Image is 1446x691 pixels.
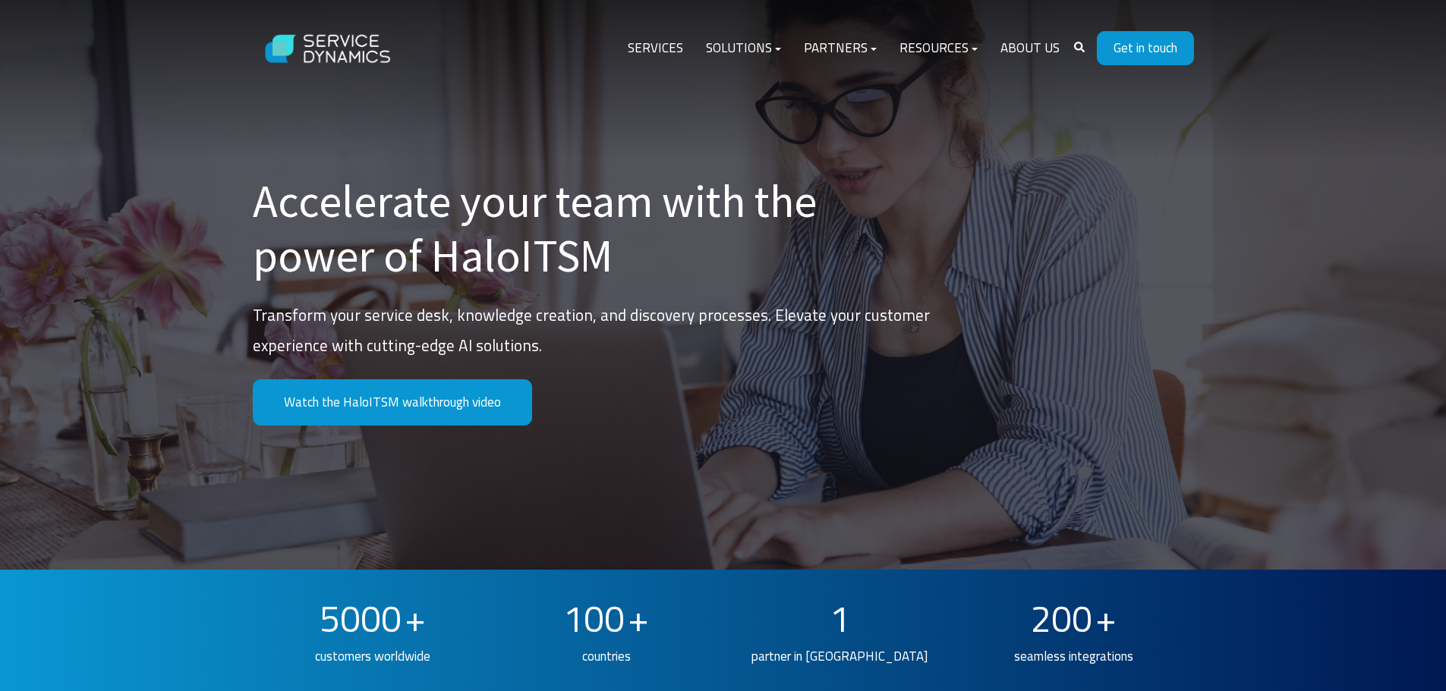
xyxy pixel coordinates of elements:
[253,379,532,426] a: Watch the HaloITSM walkthrough video
[1095,591,1117,646] span: +
[616,30,1071,67] div: Navigation Menu
[563,591,625,646] span: 100
[253,174,944,283] h1: Accelerate your team with the power of HaloITSM
[1097,31,1194,65] a: Get in touch
[405,591,426,646] span: +
[888,30,989,67] a: Resources
[984,644,1163,668] p: seamless integrations
[695,30,792,67] a: Solutions
[616,30,695,67] a: Services
[320,591,402,646] span: 5000
[751,644,929,668] p: partner in [GEOGRAPHIC_DATA]
[284,644,462,668] p: customers worldwide
[1031,591,1092,646] span: 200
[253,300,944,361] p: Transform your service desk, knowledge creation, and discovery processes. Elevate your customer e...
[253,20,405,78] img: Service Dynamics Logo - White
[517,644,695,668] p: countries
[628,591,649,646] span: +
[792,30,888,67] a: Partners
[989,30,1071,67] a: About Us
[830,591,850,646] span: 1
